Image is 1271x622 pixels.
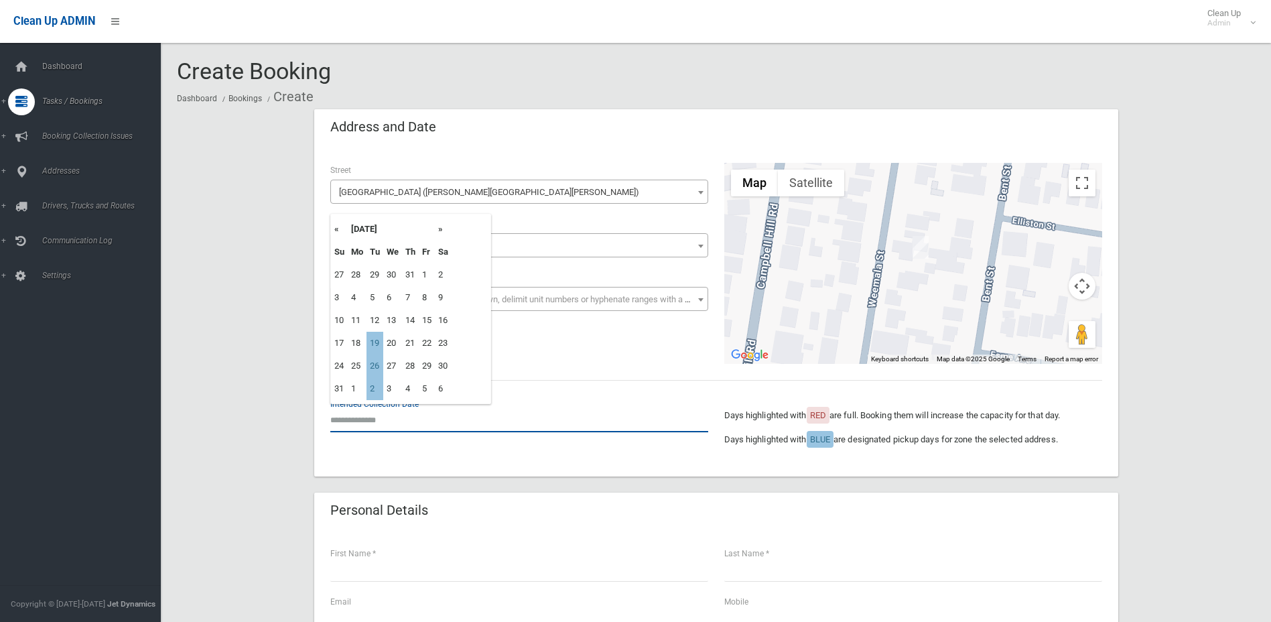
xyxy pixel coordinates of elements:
td: 1 [348,377,366,400]
header: Address and Date [314,114,452,140]
span: 72 [330,233,708,257]
th: Mo [348,241,366,263]
td: 7 [402,286,419,309]
a: Dashboard [177,94,217,103]
a: Bookings [228,94,262,103]
strong: Jet Dynamics [107,599,155,609]
span: 72 [334,237,705,255]
th: Sa [435,241,452,263]
span: Weemala Road (CHESTER HILL 2162) [334,183,705,202]
span: Clean Up [1201,8,1254,28]
span: Clean Up ADMIN [13,15,95,27]
td: 22 [419,332,435,355]
td: 30 [383,263,402,286]
td: 17 [331,332,348,355]
td: 3 [331,286,348,309]
td: 5 [366,286,383,309]
th: We [383,241,402,263]
td: 26 [366,355,383,377]
td: 29 [419,355,435,377]
span: Booking Collection Issues [38,131,171,141]
td: 24 [331,355,348,377]
button: Map camera controls [1069,273,1095,300]
span: Create Booking [177,58,331,84]
a: Open this area in Google Maps (opens a new window) [728,347,772,364]
span: Map data ©2025 Google [937,355,1010,363]
span: Communication Log [38,236,171,245]
td: 27 [383,355,402,377]
span: Dashboard [38,62,171,71]
th: Tu [366,241,383,263]
td: 25 [348,355,366,377]
td: 9 [435,286,452,309]
span: Select the unit number from the dropdown, delimit unit numbers or hyphenate ranges with a comma [339,294,714,304]
td: 11 [348,309,366,332]
span: Weemala Road (CHESTER HILL 2162) [330,180,708,204]
td: 29 [366,263,383,286]
td: 16 [435,309,452,332]
td: 10 [331,309,348,332]
td: 28 [348,263,366,286]
td: 2 [435,263,452,286]
span: Tasks / Bookings [38,97,171,106]
th: Su [331,241,348,263]
button: Toggle fullscreen view [1069,170,1095,196]
td: 19 [366,332,383,355]
header: Personal Details [314,497,444,523]
a: Report a map error [1045,355,1098,363]
p: Days highlighted with are full. Booking them will increase the capacity for that day. [724,408,1102,424]
th: [DATE] [348,218,435,241]
li: Create [264,84,314,109]
td: 13 [383,309,402,332]
span: BLUE [810,434,830,444]
button: Drag Pegman onto the map to open Street View [1069,321,1095,348]
td: 5 [419,377,435,400]
th: « [331,218,348,241]
td: 15 [419,309,435,332]
td: 18 [348,332,366,355]
span: RED [810,410,826,420]
button: Keyboard shortcuts [871,355,929,364]
td: 27 [331,263,348,286]
button: Show satellite imagery [778,170,844,196]
td: 6 [435,377,452,400]
td: 2 [366,377,383,400]
td: 4 [402,377,419,400]
td: 12 [366,309,383,332]
a: Terms [1018,355,1036,363]
td: 6 [383,286,402,309]
span: Settings [38,271,171,280]
td: 3 [383,377,402,400]
td: 31 [402,263,419,286]
small: Admin [1207,18,1241,28]
p: Days highlighted with are designated pickup days for zone the selected address. [724,432,1102,448]
span: Addresses [38,166,171,176]
td: 4 [348,286,366,309]
td: 20 [383,332,402,355]
td: 28 [402,355,419,377]
th: » [435,218,452,241]
span: Drivers, Trucks and Routes [38,201,171,210]
th: Th [402,241,419,263]
td: 23 [435,332,452,355]
td: 31 [331,377,348,400]
td: 30 [435,355,452,377]
div: 72 Weemala Road, CHESTER HILL NSW 2162 [913,236,929,259]
img: Google [728,347,772,364]
td: 1 [419,263,435,286]
span: Copyright © [DATE]-[DATE] [11,599,105,609]
td: 8 [419,286,435,309]
button: Show street map [731,170,778,196]
th: Fr [419,241,435,263]
td: 14 [402,309,419,332]
td: 21 [402,332,419,355]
